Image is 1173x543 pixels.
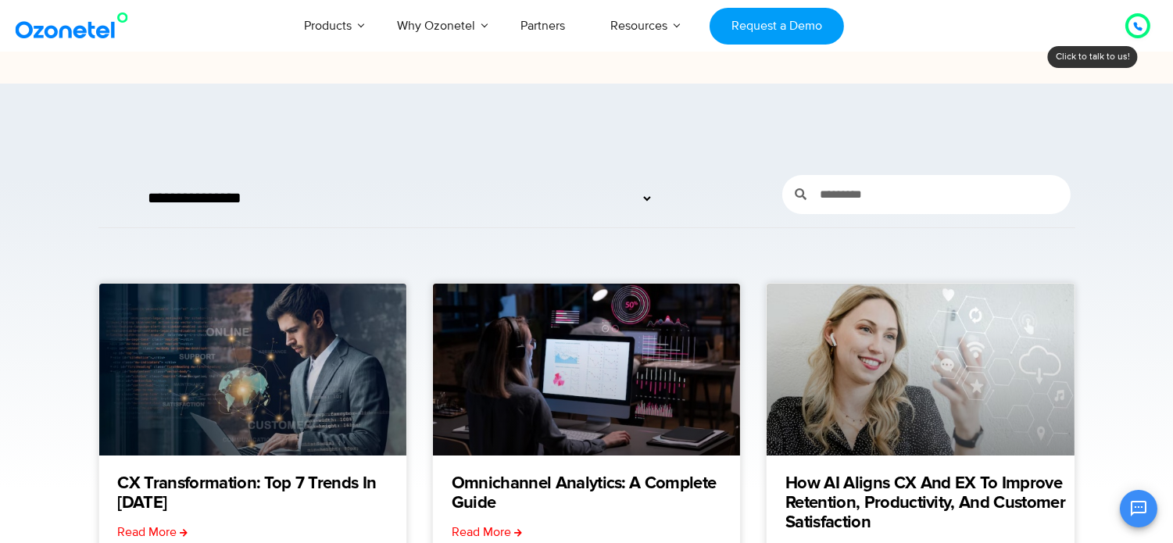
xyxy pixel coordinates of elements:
[1120,490,1157,527] button: Open chat
[452,474,740,513] a: Omnichannel Analytics: A Complete Guide
[118,474,406,513] a: CX Transformation: Top 7 Trends in [DATE]
[785,474,1074,533] a: How AI Aligns CX and EX to Improve Retention, Productivity, and Customer Satisfaction
[118,523,188,541] a: Read more about CX Transformation: Top 7 Trends in 2025
[452,523,522,541] a: Read more about Omnichannel Analytics: A Complete Guide
[710,8,843,45] a: Request a Demo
